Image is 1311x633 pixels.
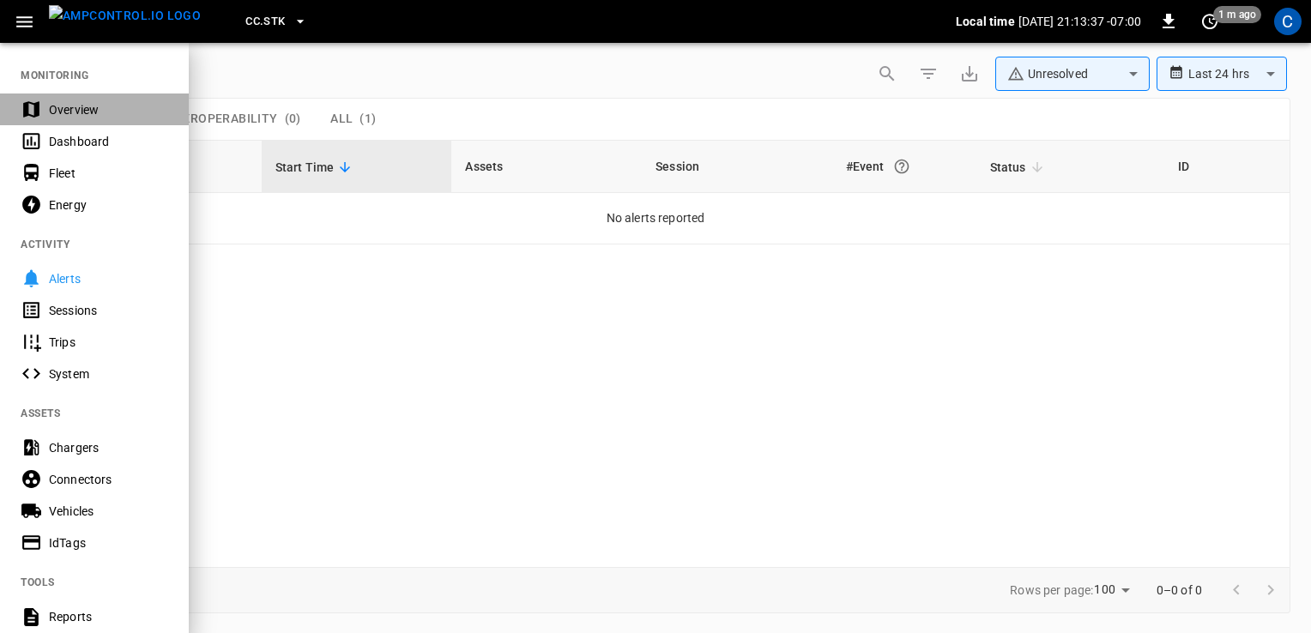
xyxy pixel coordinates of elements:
[49,101,168,118] div: Overview
[49,608,168,625] div: Reports
[1196,8,1223,35] button: set refresh interval
[49,439,168,456] div: Chargers
[49,365,168,383] div: System
[49,503,168,520] div: Vehicles
[49,5,201,27] img: ampcontrol.io logo
[1018,13,1141,30] p: [DATE] 21:13:37 -07:00
[49,133,168,150] div: Dashboard
[49,334,168,351] div: Trips
[49,165,168,182] div: Fleet
[49,534,168,552] div: IdTags
[1213,6,1261,23] span: 1 m ago
[245,12,285,32] span: CC.STK
[49,270,168,287] div: Alerts
[49,471,168,488] div: Connectors
[956,13,1015,30] p: Local time
[1274,8,1302,35] div: profile-icon
[49,196,168,214] div: Energy
[49,302,168,319] div: Sessions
